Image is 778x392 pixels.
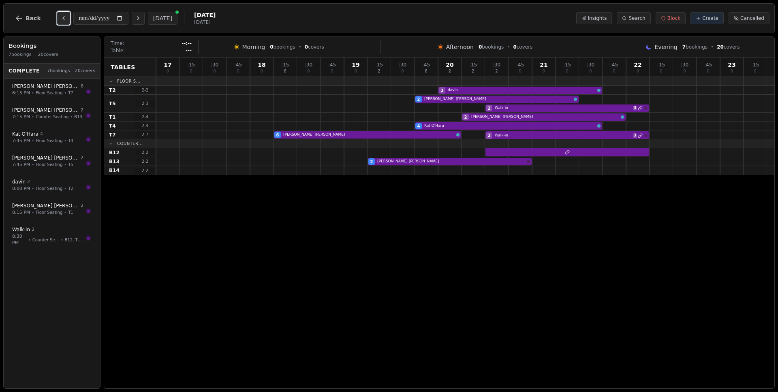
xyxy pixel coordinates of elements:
[667,15,680,21] span: Block
[717,44,724,50] span: 20
[32,226,34,233] span: 2
[64,185,66,192] span: •
[75,68,95,75] span: 20 covers
[64,138,66,144] span: •
[495,133,631,138] span: Walk-in
[12,202,79,209] span: [PERSON_NAME] [PERSON_NAME]
[702,15,718,21] span: Create
[681,62,688,67] span: : 30
[64,162,66,168] span: •
[135,114,155,120] span: 2 - 4
[543,69,545,73] span: 0
[12,179,26,185] span: davin
[566,69,568,73] span: 0
[117,141,143,147] span: Counter...
[12,83,79,89] span: [PERSON_NAME] [PERSON_NAME]
[657,62,665,67] span: : 15
[109,114,116,120] span: T1
[424,96,572,102] span: [PERSON_NAME] [PERSON_NAME]
[81,202,83,209] span: 2
[399,62,406,67] span: : 30
[513,44,516,50] span: 0
[682,44,686,50] span: 7
[495,69,498,73] span: 2
[7,79,97,101] button: [PERSON_NAME] [PERSON_NAME]66:15 PM•Floor Seating•T7
[464,114,467,120] span: 2
[495,105,631,111] span: Walk-in
[305,44,324,50] span: covers
[7,102,97,125] button: [PERSON_NAME] [PERSON_NAME]27:15 PM•Counter Seating•B13
[305,62,312,67] span: : 30
[81,83,83,90] span: 6
[36,90,62,96] span: Floor Seating
[68,90,73,96] span: T7
[9,51,32,58] span: 7 bookings
[36,162,62,168] span: Floor Seating
[479,44,504,50] span: bookings
[9,42,95,50] h3: Bookings
[7,198,97,220] button: [PERSON_NAME] [PERSON_NAME]28:15 PM•Floor Seating•T1
[74,114,82,120] span: B13
[488,105,491,111] span: 2
[378,69,380,73] span: 2
[446,62,453,68] span: 20
[276,132,279,138] span: 6
[109,100,116,107] span: T5
[213,69,216,73] span: 0
[424,123,596,129] span: Kat O'Hara
[32,237,59,243] span: Counter Seating
[479,44,482,50] span: 0
[32,162,34,168] span: •
[728,62,735,68] span: 23
[111,47,125,54] span: Table:
[469,62,477,67] span: : 15
[370,159,373,165] span: 2
[417,96,420,102] span: 2
[704,62,712,67] span: : 45
[540,62,547,68] span: 21
[81,155,83,162] span: 2
[660,69,662,73] span: 0
[355,69,357,73] span: 0
[194,19,216,26] span: [DATE]
[12,138,30,145] span: 7:45 PM
[563,62,571,67] span: : 15
[610,62,618,67] span: : 45
[656,12,686,24] button: Block
[270,44,273,50] span: 0
[328,62,336,67] span: : 45
[281,62,289,67] span: : 15
[634,62,641,68] span: 22
[27,179,30,185] span: 2
[117,78,141,84] span: Floor S...
[12,107,79,113] span: [PERSON_NAME] [PERSON_NAME]
[111,63,135,71] span: Tables
[32,90,34,96] span: •
[12,155,79,161] span: [PERSON_NAME] [PERSON_NAME]
[70,114,73,120] span: •
[167,69,169,73] span: 0
[109,158,120,165] span: B13
[32,114,34,120] span: •
[425,69,427,73] span: 6
[284,69,286,73] span: 6
[187,62,195,67] span: : 15
[68,185,73,192] span: T2
[576,12,612,24] button: Insights
[446,43,474,51] span: Afternoon
[237,69,239,73] span: 0
[36,138,62,144] span: Floor Seating
[7,126,97,149] button: Kat O'Hara47:45 PM•Floor Seating•T4
[507,44,510,50] span: •
[135,132,155,138] span: 2 - 7
[377,159,525,164] span: [PERSON_NAME] [PERSON_NAME]
[449,69,451,73] span: 2
[12,131,38,137] span: Kat O'Hara
[36,114,68,120] span: Counter Seating
[401,69,404,73] span: 0
[628,15,645,21] span: Search
[283,132,455,138] span: [PERSON_NAME] [PERSON_NAME]
[182,40,192,47] span: --:--
[519,69,521,73] span: 0
[633,133,637,138] span: 3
